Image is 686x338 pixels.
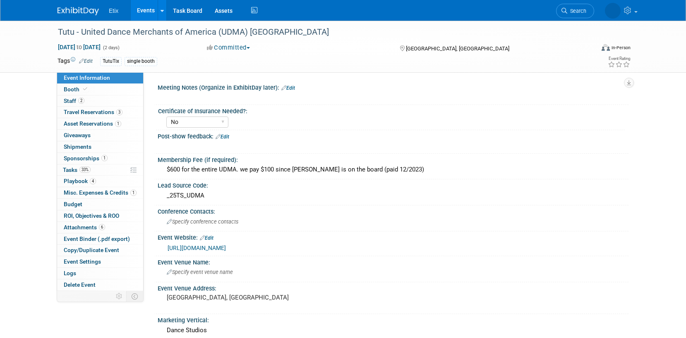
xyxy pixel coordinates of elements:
[75,44,83,50] span: to
[90,178,96,184] span: 4
[64,178,96,184] span: Playbook
[611,45,631,51] div: In-Person
[57,153,143,164] a: Sponsorships1
[100,57,122,66] div: TutuTix
[64,247,119,253] span: Copy/Duplicate Event
[64,132,91,138] span: Giveaways
[158,314,628,324] div: Marketing Vertical:
[58,57,93,66] td: Tags
[167,219,238,225] span: Specify conference contacts
[57,279,143,290] a: Delete Event
[64,270,76,276] span: Logs
[63,167,91,173] span: Tasks
[158,231,628,242] div: Event Website:
[168,245,226,251] a: [URL][DOMAIN_NAME]
[605,3,621,19] img: Paige Redden
[164,189,622,202] div: _25TS_UDMA
[158,282,628,293] div: Event Venue Address:
[79,167,91,173] span: 33%
[109,7,118,14] span: Etix
[112,291,127,302] td: Personalize Event Tab Strip
[545,43,631,55] div: Event Format
[158,130,628,141] div: Post-show feedback:
[55,25,582,40] div: Tutu - United Dance Merchants of America (UDMA) [GEOGRAPHIC_DATA]
[164,324,622,337] div: Dance Studios
[158,179,628,190] div: Lead Source Code:
[64,189,137,196] span: Misc. Expenses & Credits
[57,176,143,187] a: Playbook4
[58,7,99,15] img: ExhibitDay
[130,190,137,196] span: 1
[164,163,622,176] div: $600 for the entire UDMA. we pay $100 since [PERSON_NAME] is on the board (paid 12/2023)
[102,45,120,50] span: (2 days)
[64,201,82,207] span: Budget
[64,155,108,162] span: Sponsorships
[602,44,610,51] img: Format-Inperson.png
[57,84,143,95] a: Booth
[57,107,143,118] a: Travel Reservations3
[158,81,628,92] div: Meeting Notes (Organize in ExhibitDay later):
[115,121,121,127] span: 1
[125,57,157,66] div: single booth
[167,294,345,301] pre: [GEOGRAPHIC_DATA], [GEOGRAPHIC_DATA]
[567,8,586,14] span: Search
[57,95,143,107] a: Staff2
[158,205,628,216] div: Conference Contacts:
[57,245,143,256] a: Copy/Duplicate Event
[64,258,101,265] span: Event Settings
[57,164,143,176] a: Tasks33%
[64,236,130,242] span: Event Binder (.pdf export)
[57,118,143,129] a: Asset Reservations1
[78,98,84,104] span: 2
[281,85,295,91] a: Edit
[158,154,628,164] div: Membership Fee (if required):
[216,134,229,140] a: Edit
[83,87,87,91] i: Booth reservation complete
[57,222,143,233] a: Attachments6
[57,256,143,267] a: Event Settings
[64,212,119,219] span: ROI, Objectives & ROO
[57,72,143,83] a: Event Information
[167,269,233,275] span: Specify event venue name
[99,224,105,230] span: 6
[64,86,89,93] span: Booth
[57,210,143,221] a: ROI, Objectives & ROO
[57,130,143,141] a: Giveaways
[57,199,143,210] a: Budget
[64,224,105,231] span: Attachments
[556,4,594,18] a: Search
[116,109,122,115] span: 3
[200,235,213,241] a: Edit
[79,58,93,64] a: Edit
[57,141,143,152] a: Shipments
[64,281,96,288] span: Delete Event
[158,256,628,267] div: Event Venue Name:
[406,45,509,52] span: [GEOGRAPHIC_DATA], [GEOGRAPHIC_DATA]
[204,43,253,52] button: Committed
[64,120,121,127] span: Asset Reservations
[57,187,143,198] a: Misc. Expenses & Credits1
[158,105,625,115] div: Certificate of Insurance Needed?:
[127,291,144,302] td: Toggle Event Tabs
[64,143,91,150] span: Shipments
[57,233,143,245] a: Event Binder (.pdf export)
[64,74,110,81] span: Event Information
[608,57,630,61] div: Event Rating
[58,43,101,51] span: [DATE] [DATE]
[64,109,122,115] span: Travel Reservations
[64,98,84,104] span: Staff
[101,155,108,161] span: 1
[57,268,143,279] a: Logs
